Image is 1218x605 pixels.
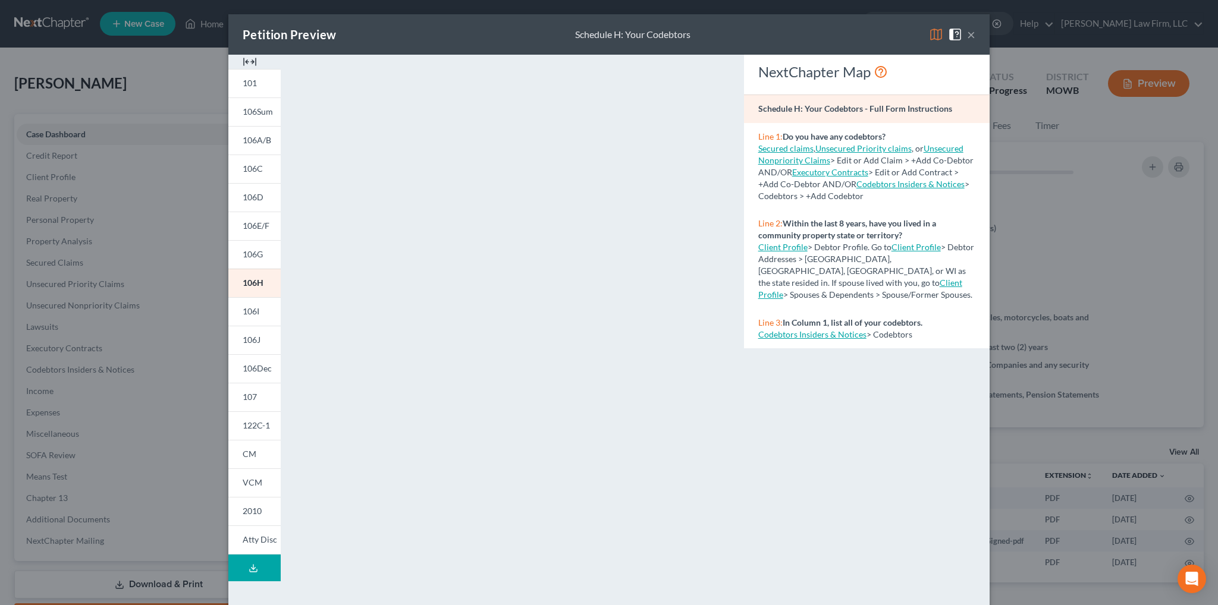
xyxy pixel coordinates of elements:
a: CM [228,440,281,468]
span: 106C [243,163,263,174]
span: 2010 [243,506,262,516]
span: 106A/B [243,135,271,145]
span: Line 2: [758,218,783,228]
div: NextChapter Map [758,62,975,81]
a: 107 [228,383,281,411]
a: Codebtors Insiders & Notices [758,329,867,339]
a: Executory Contracts [792,167,868,177]
span: 106Dec [243,363,272,373]
div: Schedule H: Your Codebtors [575,28,690,42]
span: 101 [243,78,257,88]
div: Petition Preview [243,26,336,43]
a: Secured claims [758,143,814,153]
div: Open Intercom Messenger [1178,565,1206,593]
span: 106J [243,335,260,345]
span: 106G [243,249,263,259]
span: Line 3: [758,317,783,327]
img: map-eea8200ae884c6f1103ae1953ef3d486a96c86aabb227e865a55264e3737af1f.svg [929,27,943,42]
span: > Debtor Profile. Go to [758,242,891,252]
span: > Edit or Add Claim > +Add Co-Debtor AND/OR [758,143,974,177]
strong: Within the last 8 years, have you lived in a community property state or territory? [758,218,936,240]
button: × [967,27,975,42]
span: 106E/F [243,220,269,231]
a: 106Sum [228,97,281,126]
a: Unsecured Nonpriority Claims [758,143,963,165]
span: 107 [243,392,257,402]
a: 106A/B [228,126,281,155]
span: > Codebtors [867,329,912,339]
strong: In Column 1, list all of your codebtors. [783,317,922,327]
span: > Edit or Add Contract > +Add Co-Debtor AND/OR [758,167,959,189]
span: VCM [243,477,262,487]
span: CM [243,449,256,459]
strong: Do you have any codebtors? [783,131,886,141]
span: Line 1: [758,131,783,141]
span: 106D [243,192,263,202]
span: 122C-1 [243,420,270,430]
a: Atty Disc [228,525,281,554]
a: 106H [228,269,281,297]
span: Atty Disc [243,534,277,544]
a: 106J [228,326,281,354]
strong: Schedule H: Your Codebtors - Full Form Instructions [758,103,952,114]
span: , or [815,143,924,153]
a: 106E/F [228,212,281,240]
a: 106G [228,240,281,269]
span: 106H [243,278,263,288]
a: 101 [228,69,281,97]
a: 106D [228,183,281,212]
img: help-close-5ba153eb36485ed6c1ea00a893f15db1cb9b99d6cae46e1a8edb6c62d00a1a76.svg [948,27,962,42]
a: 122C-1 [228,411,281,440]
a: Client Profile [891,242,941,252]
img: expand-e0f6d898513216a626fdd78e52531dac95497ffd26381d4c15ee2fc46db09dca.svg [243,55,257,69]
a: 106Dec [228,354,281,383]
a: 106I [228,297,281,326]
span: 106Sum [243,106,273,116]
a: Unsecured Priority claims [815,143,912,153]
a: Codebtors Insiders & Notices [856,179,965,189]
a: Client Profile [758,242,808,252]
span: 106I [243,306,259,316]
span: , [758,143,815,153]
a: VCM [228,468,281,497]
span: > Codebtors > +Add Codebtor [758,179,969,201]
a: 106C [228,155,281,183]
a: 2010 [228,497,281,525]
